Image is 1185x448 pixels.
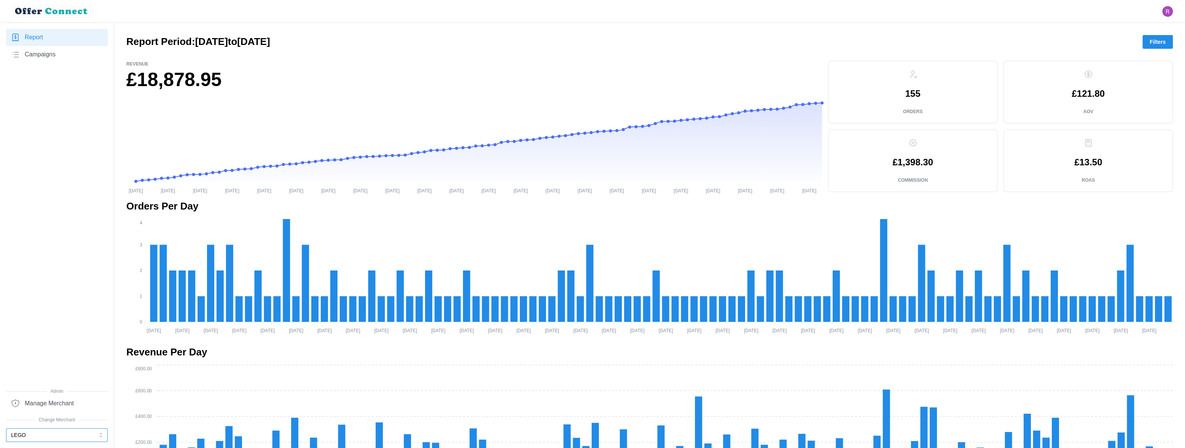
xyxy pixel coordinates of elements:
[1072,89,1105,98] p: £121.80
[1083,109,1093,115] p: AOV
[1057,328,1071,333] tspan: [DATE]
[193,188,207,193] tspan: [DATE]
[738,188,752,193] tspan: [DATE]
[914,328,929,333] tspan: [DATE]
[140,294,142,299] tspan: 1
[770,188,784,193] tspan: [DATE]
[516,328,531,333] tspan: [DATE]
[1074,158,1102,167] p: £13.50
[6,388,108,395] span: Admin
[460,328,474,333] tspan: [DATE]
[12,5,91,18] img: loyalBe Logo
[140,268,142,273] tspan: 2
[802,188,816,193] tspan: [DATE]
[1000,328,1014,333] tspan: [DATE]
[829,328,844,333] tspan: [DATE]
[161,188,175,193] tspan: [DATE]
[905,89,920,98] p: 155
[578,188,592,193] tspan: [DATE]
[6,29,108,46] a: Report
[1113,328,1128,333] tspan: [DATE]
[481,188,496,193] tspan: [DATE]
[6,395,108,412] a: Manage Merchant
[6,416,108,424] span: Change Merchant
[25,50,56,59] span: Campaigns
[317,328,332,333] tspan: [DATE]
[147,328,161,333] tspan: [DATE]
[126,35,270,48] h2: Report Period: [DATE] to [DATE]
[385,188,400,193] tspan: [DATE]
[972,328,986,333] tspan: [DATE]
[126,346,1173,359] h2: Revenue Per Day
[674,188,688,193] tspan: [DATE]
[545,188,560,193] tspan: [DATE]
[126,200,1173,213] h2: Orders Per Day
[135,388,152,394] tspan: £600.00
[175,328,190,333] tspan: [DATE]
[898,177,928,184] p: Commission
[602,328,616,333] tspan: [DATE]
[25,399,74,408] span: Manage Merchant
[610,188,624,193] tspan: [DATE]
[892,158,933,167] p: £1,398.30
[545,328,559,333] tspan: [DATE]
[204,328,218,333] tspan: [DATE]
[257,188,271,193] tspan: [DATE]
[1162,6,1173,17] img: Ryan Gribben
[1081,177,1095,184] p: ROAS
[6,46,108,63] a: Campaigns
[431,328,446,333] tspan: [DATE]
[140,220,142,225] tspan: 4
[417,188,432,193] tspan: [DATE]
[126,61,822,67] p: Revenue
[140,319,142,325] tspan: 0
[232,328,247,333] tspan: [DATE]
[1162,6,1173,17] button: Open user button
[260,328,275,333] tspan: [DATE]
[135,414,152,419] tspan: £400.00
[1142,328,1156,333] tspan: [DATE]
[225,188,239,193] tspan: [DATE]
[513,188,528,193] tspan: [DATE]
[630,328,645,333] tspan: [DATE]
[126,67,822,92] h1: £18,878.95
[744,328,758,333] tspan: [DATE]
[706,188,720,193] tspan: [DATE]
[943,328,957,333] tspan: [DATE]
[1142,35,1173,49] button: Filters
[289,328,303,333] tspan: [DATE]
[858,328,872,333] tspan: [DATE]
[135,366,152,371] tspan: £800.00
[129,188,143,193] tspan: [DATE]
[801,328,815,333] tspan: [DATE]
[374,328,389,333] tspan: [DATE]
[488,328,502,333] tspan: [DATE]
[573,328,588,333] tspan: [DATE]
[715,328,730,333] tspan: [DATE]
[1085,328,1099,333] tspan: [DATE]
[353,188,368,193] tspan: [DATE]
[687,328,701,333] tspan: [DATE]
[289,188,303,193] tspan: [DATE]
[1028,328,1043,333] tspan: [DATE]
[659,328,673,333] tspan: [DATE]
[886,328,900,333] tspan: [DATE]
[135,440,152,445] tspan: £200.00
[6,428,108,442] button: LEGO
[903,109,922,115] p: Orders
[346,328,360,333] tspan: [DATE]
[25,33,43,42] span: Report
[403,328,417,333] tspan: [DATE]
[772,328,787,333] tspan: [DATE]
[449,188,464,193] tspan: [DATE]
[321,188,336,193] tspan: [DATE]
[140,242,142,248] tspan: 3
[1150,35,1166,48] span: Filters
[642,188,656,193] tspan: [DATE]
